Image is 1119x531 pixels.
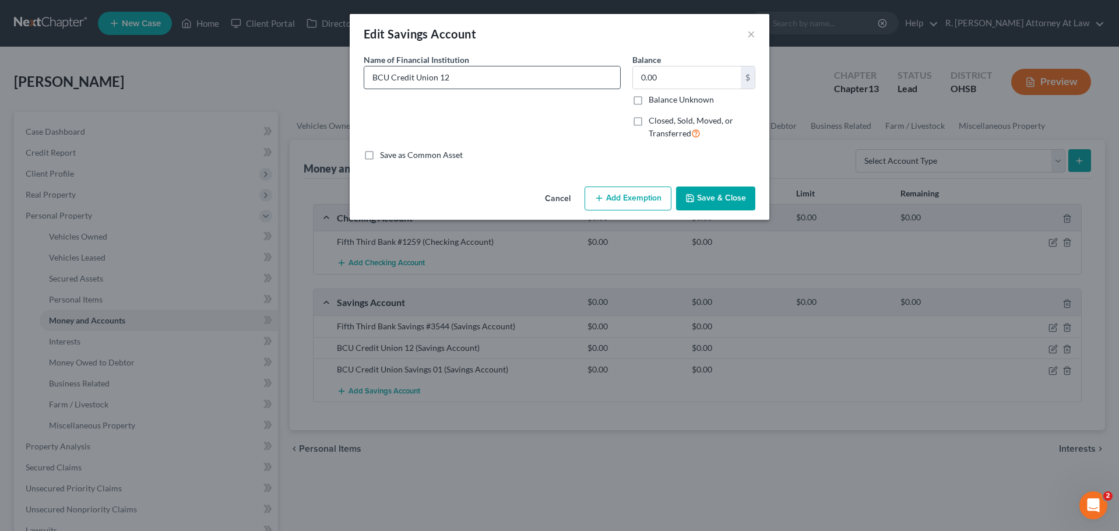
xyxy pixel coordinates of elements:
label: Balance Unknown [649,94,714,106]
input: Enter name... [364,66,620,89]
span: Closed, Sold, Moved, or Transferred [649,115,733,138]
label: Balance [632,54,661,66]
div: Edit Savings Account [364,26,476,42]
button: Cancel [536,188,580,211]
div: $ [741,66,755,89]
span: 2 [1103,491,1113,501]
input: 0.00 [633,66,741,89]
label: Save as Common Asset [380,149,463,161]
iframe: Intercom live chat [1079,491,1107,519]
button: Add Exemption [585,187,671,211]
button: × [747,27,755,41]
button: Save & Close [676,187,755,211]
span: Name of Financial Institution [364,55,469,65]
